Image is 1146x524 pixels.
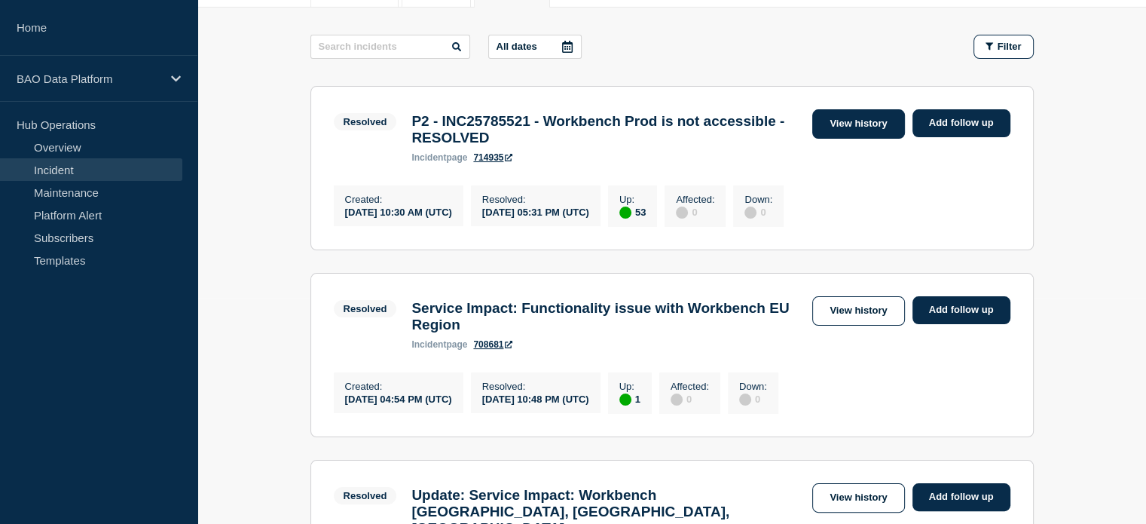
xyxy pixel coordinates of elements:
div: [DATE] 10:48 PM (UTC) [482,392,589,405]
p: Down : [739,381,767,392]
p: Up : [619,381,640,392]
p: Affected : [671,381,709,392]
a: View history [812,483,904,513]
div: 0 [739,392,767,406]
div: [DATE] 05:31 PM (UTC) [482,205,589,218]
a: Add follow up [912,296,1010,324]
div: [DATE] 04:54 PM (UTC) [345,392,452,405]
p: Created : [345,194,452,205]
h3: P2 - INC25785521 - Workbench Prod is not accessible - RESOLVED [411,113,805,146]
button: Filter [973,35,1034,59]
span: incident [411,152,446,163]
div: 0 [671,392,709,406]
div: 0 [744,205,772,219]
input: Search incidents [310,35,470,59]
a: Add follow up [912,109,1010,137]
span: Resolved [334,487,397,504]
div: up [619,394,631,406]
p: Down : [744,194,772,205]
div: disabled [744,207,756,219]
a: View history [812,296,904,326]
button: All dates [488,35,582,59]
span: Resolved [334,113,397,130]
p: All dates [497,41,537,52]
a: 708681 [473,339,512,350]
p: page [411,152,467,163]
span: incident [411,339,446,350]
p: Created : [345,381,452,392]
p: Up : [619,194,646,205]
div: up [619,207,631,219]
h3: Service Impact: Functionality issue with Workbench EU Region [411,300,805,333]
a: View history [812,109,904,139]
div: disabled [739,394,751,406]
a: 714935 [473,152,512,163]
p: BAO Data Platform [17,72,161,85]
div: disabled [671,394,683,406]
a: Add follow up [912,483,1010,511]
p: Resolved : [482,194,589,205]
div: [DATE] 10:30 AM (UTC) [345,205,452,218]
p: Affected : [676,194,714,205]
p: page [411,339,467,350]
span: Filter [998,41,1022,52]
span: Resolved [334,300,397,317]
div: disabled [676,207,688,219]
div: 0 [676,205,714,219]
p: Resolved : [482,381,589,392]
div: 1 [619,392,640,406]
div: 53 [619,205,646,219]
